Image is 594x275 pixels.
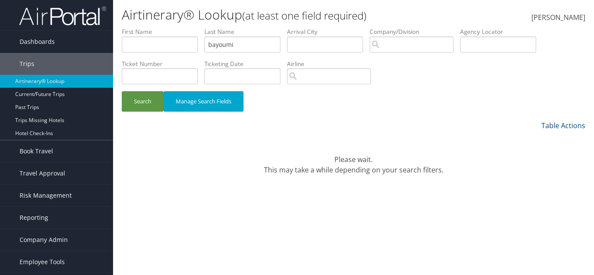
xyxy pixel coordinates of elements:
[20,31,55,53] span: Dashboards
[541,121,585,130] a: Table Actions
[20,229,68,251] span: Company Admin
[287,27,370,36] label: Arrival City
[531,13,585,22] span: [PERSON_NAME]
[122,27,204,36] label: First Name
[20,162,65,184] span: Travel Approval
[122,91,164,112] button: Search
[20,251,65,273] span: Employee Tools
[164,91,244,112] button: Manage Search Fields
[20,140,53,162] span: Book Travel
[204,27,287,36] label: Last Name
[460,27,543,36] label: Agency Locator
[20,185,72,206] span: Risk Management
[122,144,585,175] div: Please wait. This may take a while depending on your search filters.
[122,6,431,24] h1: Airtinerary® Lookup
[531,4,585,31] a: [PERSON_NAME]
[287,60,377,68] label: Airline
[242,8,367,23] small: (at least one field required)
[122,60,204,68] label: Ticket Number
[204,60,287,68] label: Ticketing Date
[20,207,48,229] span: Reporting
[370,27,460,36] label: Company/Division
[19,6,106,26] img: airportal-logo.png
[20,53,34,75] span: Trips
